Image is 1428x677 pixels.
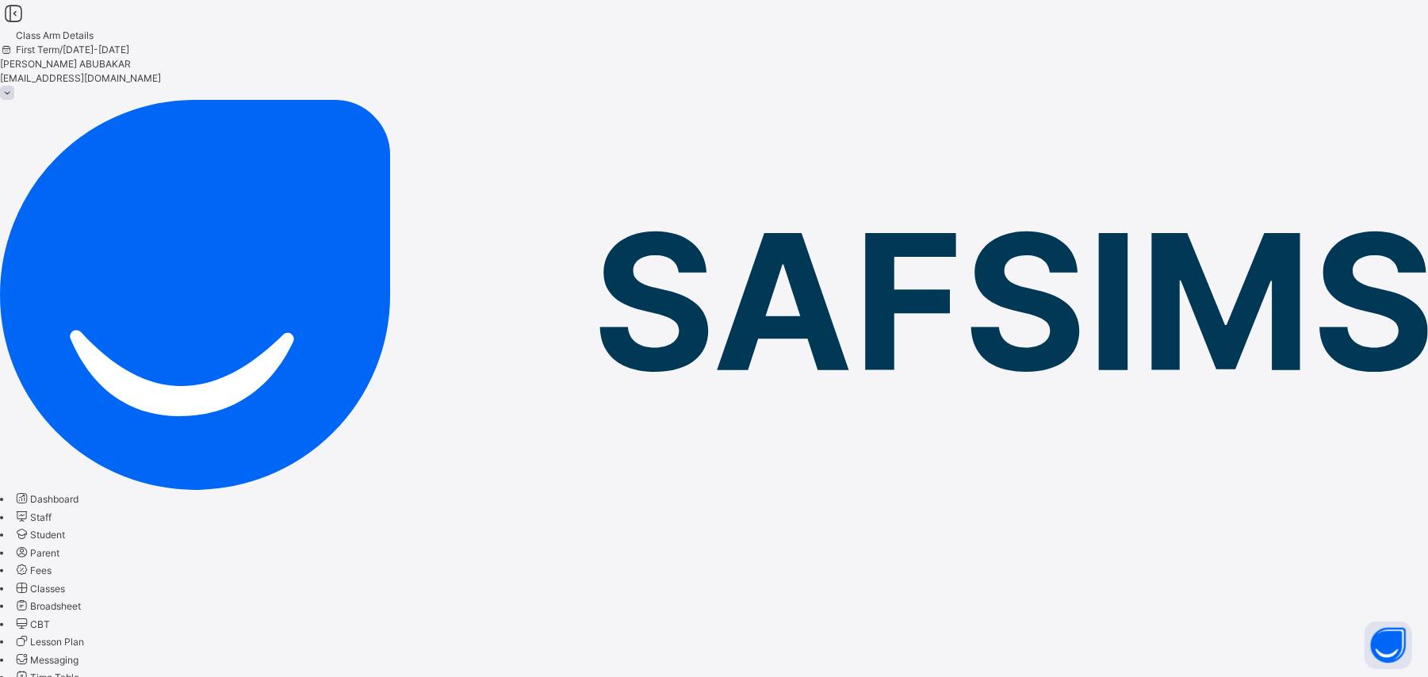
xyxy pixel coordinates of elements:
[30,600,81,612] span: Broadsheet
[30,511,52,523] span: Staff
[13,583,65,595] a: Classes
[13,564,52,576] a: Fees
[13,654,78,666] a: Messaging
[13,636,84,648] a: Lesson Plan
[1365,622,1412,669] button: Open asap
[13,529,65,541] a: Student
[30,654,78,666] span: Messaging
[30,493,78,505] span: Dashboard
[30,583,65,595] span: Classes
[30,547,59,559] span: Parent
[16,29,94,41] span: Class Arm Details
[13,511,52,523] a: Staff
[13,493,78,505] a: Dashboard
[30,564,52,576] span: Fees
[30,618,50,630] span: CBT
[30,636,84,648] span: Lesson Plan
[13,618,50,630] a: CBT
[13,547,59,559] a: Parent
[30,529,65,541] span: Student
[13,600,81,612] a: Broadsheet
